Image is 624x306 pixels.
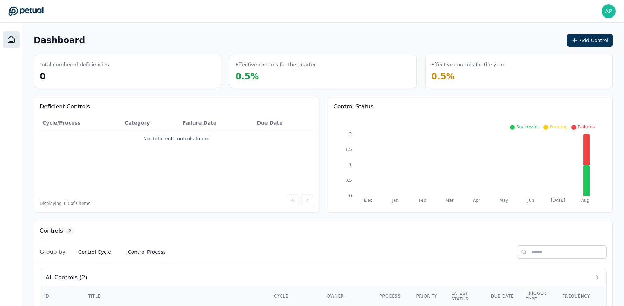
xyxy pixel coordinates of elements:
[581,198,589,203] tspan: Aug
[254,117,313,129] th: Due Date
[40,248,67,256] span: Group by:
[419,198,426,203] tspan: Feb
[431,72,455,81] span: 0.5 %
[550,124,568,129] span: Pending
[122,246,171,258] button: Control Process
[8,6,44,16] a: Go to Dashboard
[431,61,504,68] h3: Effective controls for the year
[3,31,20,48] a: Dashboard
[40,269,606,286] button: All Controls (2)
[236,61,316,68] h3: Effective controls for the quarter
[40,72,46,81] span: 0
[73,246,117,258] button: Control Cycle
[473,198,480,203] tspan: Apr
[567,34,613,47] button: Add Control
[578,124,595,129] span: Failures
[445,198,453,203] tspan: Mar
[527,198,534,203] tspan: Jun
[34,35,85,46] h1: Dashboard
[602,4,616,18] img: Amritha Pillai
[364,198,372,203] tspan: Dec
[349,193,352,198] tspan: 0
[66,227,74,234] span: 2
[392,198,399,203] tspan: Jan
[40,117,122,129] th: Cycle/Process
[40,129,313,148] td: No deficient controls found
[40,227,63,235] h3: Controls
[551,198,565,203] tspan: [DATE]
[334,102,607,111] h3: Control Status
[236,72,259,81] span: 0.5 %
[122,117,180,129] th: Category
[349,162,352,167] tspan: 1
[345,178,352,183] tspan: 0.5
[345,147,352,152] tspan: 1.5
[40,201,90,206] span: Displaying 1– 0 of 0 items
[516,124,540,129] span: Successes
[349,132,352,137] tspan: 2
[46,273,87,282] span: All Controls (2)
[180,117,254,129] th: Failure Date
[40,61,109,68] h3: Total number of deficiencies
[499,198,508,203] tspan: May
[40,102,313,111] h3: Deficient Controls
